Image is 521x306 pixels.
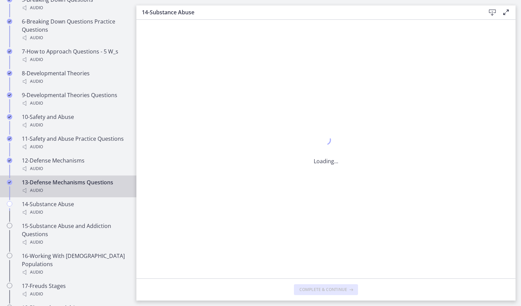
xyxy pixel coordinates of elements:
i: Completed [7,158,12,163]
div: 15-Substance Abuse and Addiction Questions [22,222,128,246]
i: Completed [7,136,12,141]
div: 13-Defense Mechanisms Questions [22,178,128,195]
div: Audio [22,186,128,195]
div: 6-Breaking Down Questions Practice Questions [22,17,128,42]
div: Audio [22,238,128,246]
i: Completed [7,180,12,185]
div: 9-Developmental Theories Questions [22,91,128,107]
div: Audio [22,290,128,298]
div: 12-Defense Mechanisms [22,156,128,173]
div: 14-Substance Abuse [22,200,128,216]
i: Completed [7,114,12,120]
div: Audio [22,34,128,42]
div: Audio [22,121,128,129]
div: Audio [22,165,128,173]
div: 7-How to Approach Questions - 5 W_s [22,47,128,64]
div: Audio [22,143,128,151]
div: 10-Safety and Abuse [22,113,128,129]
button: Complete & continue [294,284,358,295]
div: 16-Working With [DEMOGRAPHIC_DATA] Populations [22,252,128,276]
div: Audio [22,4,128,12]
div: 8-Developmental Theories [22,69,128,86]
div: Audio [22,77,128,86]
div: Audio [22,208,128,216]
span: Complete & continue [299,287,347,292]
i: Completed [7,71,12,76]
div: Audio [22,99,128,107]
div: 11-Safety and Abuse Practice Questions [22,135,128,151]
h3: 14-Substance Abuse [142,8,475,16]
i: Completed [7,49,12,54]
p: Loading... [314,157,338,165]
div: Audio [22,56,128,64]
div: Audio [22,268,128,276]
div: 17-Freuds Stages [22,282,128,298]
div: 1 [314,133,338,149]
i: Completed [7,92,12,98]
i: Completed [7,19,12,24]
